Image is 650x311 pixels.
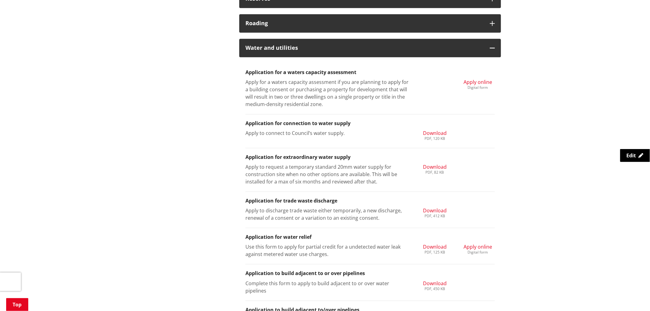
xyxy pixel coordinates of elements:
[423,243,447,250] span: Download
[423,280,447,287] span: Download
[423,287,447,291] div: PDF, 450 KB
[423,207,447,214] span: Download
[423,280,447,291] a: Download PDF, 450 KB
[245,20,484,26] h3: Roading
[423,163,447,174] a: Download PDF, 82 KB
[423,243,447,254] a: Download PDF, 125 KB
[423,214,447,218] div: PDF, 412 KB
[245,163,409,185] p: Apply to request a temporary standard 20mm water supply for construction site when no other optio...
[245,280,409,294] p: Complete this form to apply to build adjacent to or over water pipelines
[245,69,495,75] h3: Application for a waters capacity assessment
[423,163,447,170] span: Download
[245,243,409,258] p: Use this form to apply for partial credit for a undetected water leak against metered water use c...
[464,79,492,85] span: Apply online
[464,250,492,254] div: Digital form
[245,78,409,108] p: Apply for a waters capacity assessment if you are planning to apply for a building consent or pur...
[245,270,495,276] h3: Application to build adjacent to or over pipelines
[6,298,28,311] a: Top
[627,152,636,159] span: Edit
[622,285,644,307] iframe: Messenger Launcher
[464,243,492,254] a: Apply online Digital form
[423,137,447,140] div: PDF, 120 KB
[423,171,447,174] div: PDF, 82 KB
[464,243,492,250] span: Apply online
[245,129,409,137] p: Apply to connect to Council’s water supply.
[245,198,495,204] h3: Application for trade waste discharge
[423,250,447,254] div: PDF, 125 KB
[245,154,495,160] h3: Application for extraordinary water supply
[245,207,409,222] p: Apply to discharge trade waste either temporarily, a new discharge, renewal of a consent or a var...
[464,86,492,89] div: Digital form
[245,234,495,240] h3: Application for water relief
[423,130,447,136] span: Download
[245,45,484,51] h3: Water and utilities
[423,129,447,140] a: Download PDF, 120 KB
[464,78,492,89] a: Apply online Digital form
[620,149,650,162] a: Edit
[245,120,495,126] h3: Application for connection to water supply
[423,207,447,218] a: Download PDF, 412 KB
